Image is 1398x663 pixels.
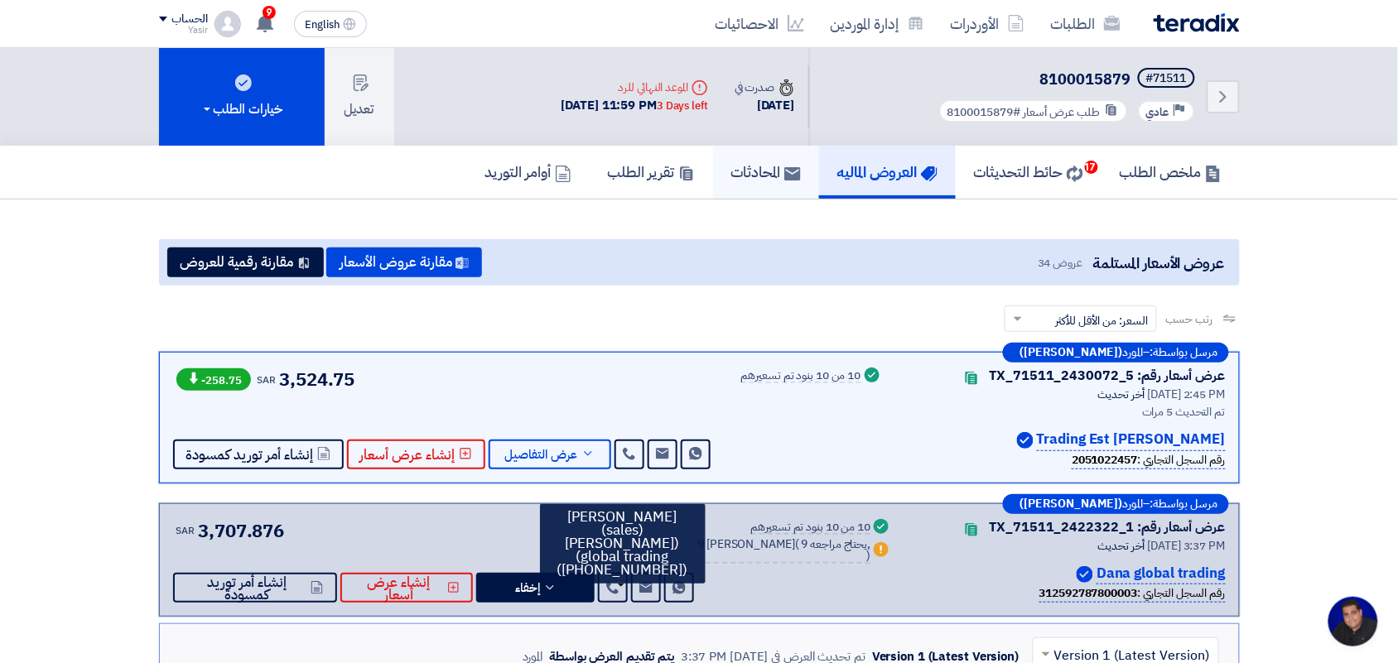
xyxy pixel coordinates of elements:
p: Dana global trading [1097,563,1225,585]
a: تقرير الطلب [590,146,713,199]
b: ([PERSON_NAME]) [1020,498,1123,510]
button: English [294,11,367,37]
div: رقم السجل التجاري : [1072,451,1225,469]
div: عرض أسعار رقم: TX_71511_2430072_5 [990,366,1226,386]
button: خيارات الطلب [159,48,325,146]
button: إنشاء عرض أسعار [340,573,474,603]
a: المحادثات [713,146,819,199]
span: 8100015879 [1040,68,1131,90]
div: عرض أسعار رقم: TX_71511_2422322_1 [990,517,1226,537]
span: [DATE] 2:45 PM [1148,386,1226,403]
span: [DATE] 3:37 PM [1148,537,1226,555]
span: 9 يحتاج مراجعه, [802,536,871,553]
p: [PERSON_NAME] Trading Est [1037,429,1226,451]
span: SAR [258,372,277,387]
a: ملخص الطلب [1102,146,1240,199]
span: المورد [1123,498,1144,510]
div: [DATE] [735,96,794,115]
img: Teradix logo [1154,13,1240,32]
a: أوامر التوريد [467,146,590,199]
div: 9 [PERSON_NAME] [697,539,870,564]
span: SAR [176,523,195,538]
h5: العروض الماليه [837,162,938,181]
b: 312592787800003 [1039,584,1138,602]
h5: أوامر التوريد [485,162,571,181]
a: الأوردرات [938,4,1038,43]
h5: ملخص الطلب [1120,162,1222,181]
span: مرسل بواسطة: [1150,347,1218,358]
button: إنشاء أمر توريد كمسودة [173,440,344,469]
div: رقم السجل التجاري : [1039,584,1226,603]
button: عرض التفاصيل [489,440,611,469]
span: #8100015879 [947,103,1021,121]
div: [DATE] 11:59 PM [562,96,708,115]
span: عرض التفاصيل [505,449,578,461]
div: 10 من 10 بنود تم تسعيرهم [751,521,871,535]
span: إنشاء أمر توريد كمسودة [186,576,308,601]
button: إنشاء عرض أسعار [347,440,485,469]
h5: تقرير الطلب [608,162,695,181]
span: إنشاء عرض أسعار [360,449,456,461]
button: إنشاء أمر توريد كمسودة [173,573,337,603]
span: أخر تحديث [1098,537,1145,555]
span: المورد [1123,347,1144,358]
b: 2051022457 [1072,451,1137,468]
div: #71511 [1146,73,1187,84]
span: ( [795,536,799,553]
span: عروض 34 [1038,254,1082,271]
span: أخر تحديث [1098,386,1145,403]
button: إخفاء [476,573,595,603]
span: عادي [1146,104,1169,120]
div: Open chat [1328,597,1378,646]
span: السعر: من الأقل للأكثر [1055,312,1148,329]
button: تعديل [325,48,394,146]
span: إنشاء عرض أسعار [354,576,445,601]
img: Verified Account [1077,566,1093,583]
div: الحساب [172,12,208,26]
div: صدرت في [735,79,794,96]
img: Verified Account [1017,432,1034,449]
div: 10 من 10 بنود تم تسعيرهم [741,370,861,383]
div: خيارات الطلب [200,99,283,119]
span: رتب حسب [1165,310,1212,328]
span: عروض الأسعار المستلمة [1092,252,1224,274]
div: – [1003,343,1229,363]
span: 3,707.876 [198,517,284,545]
button: مقارنة رقمية للعروض [167,247,324,277]
div: – [1003,494,1229,514]
span: إنشاء أمر توريد كمسودة [186,449,314,461]
div: Yasir [159,26,208,35]
div: 3 Days left [657,98,708,114]
h5: حائط التحديثات [974,162,1083,181]
div: تم التحديث 5 مرات [903,403,1226,420]
a: حائط التحديثات17 [956,146,1102,199]
span: طلب عرض أسعار [1024,103,1101,121]
div: [PERSON_NAME] (sales) ([PERSON_NAME] global trading) ([PHONE_NUMBER]) [540,504,706,584]
span: English [305,19,340,31]
span: مرسل بواسطة: [1150,498,1218,510]
h5: المحادثات [731,162,801,181]
span: -258.75 [176,368,251,391]
a: إدارة الموردين [817,4,938,43]
span: 17 [1085,161,1098,174]
a: الاحصائيات [702,4,817,43]
b: ([PERSON_NAME]) [1020,347,1123,358]
span: إخفاء [515,582,540,594]
span: 3,524.75 [279,366,354,393]
img: profile_test.png [215,11,241,37]
a: الطلبات [1038,4,1134,43]
span: 9 [263,6,276,19]
span: ) [867,547,871,565]
h5: 8100015879 [936,68,1198,91]
div: الموعد النهائي للرد [562,79,708,96]
button: مقارنة عروض الأسعار [326,247,482,277]
a: العروض الماليه [819,146,956,199]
